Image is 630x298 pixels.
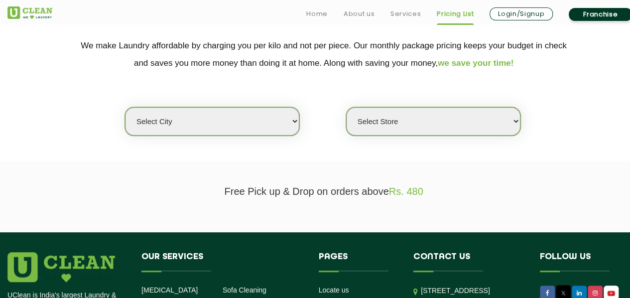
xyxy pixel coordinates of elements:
[141,252,304,271] h4: Our Services
[7,6,52,19] img: UClean Laundry and Dry Cleaning
[540,252,628,271] h4: Follow us
[7,252,115,282] img: logo.png
[421,285,525,297] p: [STREET_ADDRESS]
[223,286,266,294] a: Sofa Cleaning
[319,252,399,271] h4: Pages
[437,8,474,20] a: Pricing List
[141,286,198,294] a: [MEDICAL_DATA]
[319,286,349,294] a: Locate us
[413,252,525,271] h4: Contact us
[390,8,421,20] a: Services
[490,7,553,20] a: Login/Signup
[344,8,375,20] a: About us
[306,8,328,20] a: Home
[389,186,423,197] span: Rs. 480
[438,58,513,68] span: we save your time!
